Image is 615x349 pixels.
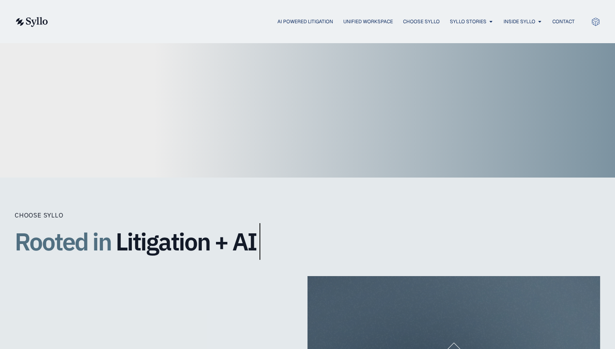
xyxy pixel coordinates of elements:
[116,228,256,255] span: Litigation + AI
[552,18,575,25] a: Contact
[504,18,535,25] a: Inside Syllo
[64,18,575,26] div: Menu Toggle
[64,18,575,26] nav: Menu
[403,18,440,25] a: Choose Syllo
[15,210,340,220] div: Choose Syllo
[450,18,486,25] a: Syllo Stories
[343,18,393,25] a: Unified Workspace
[277,18,333,25] a: AI Powered Litigation
[15,223,111,260] span: Rooted in
[15,17,48,27] img: syllo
